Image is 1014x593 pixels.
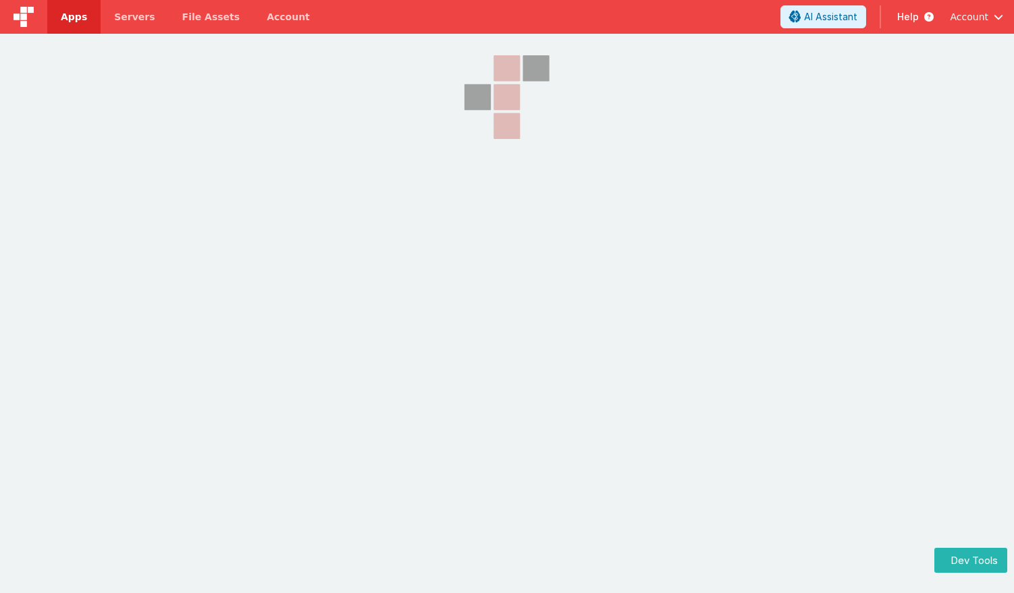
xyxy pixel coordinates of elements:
[950,10,1003,24] button: Account
[114,10,155,24] span: Servers
[897,10,919,24] span: Help
[934,548,1007,573] button: Dev Tools
[950,10,988,24] span: Account
[804,10,857,24] span: AI Assistant
[780,5,866,28] button: AI Assistant
[182,10,240,24] span: File Assets
[61,10,87,24] span: Apps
